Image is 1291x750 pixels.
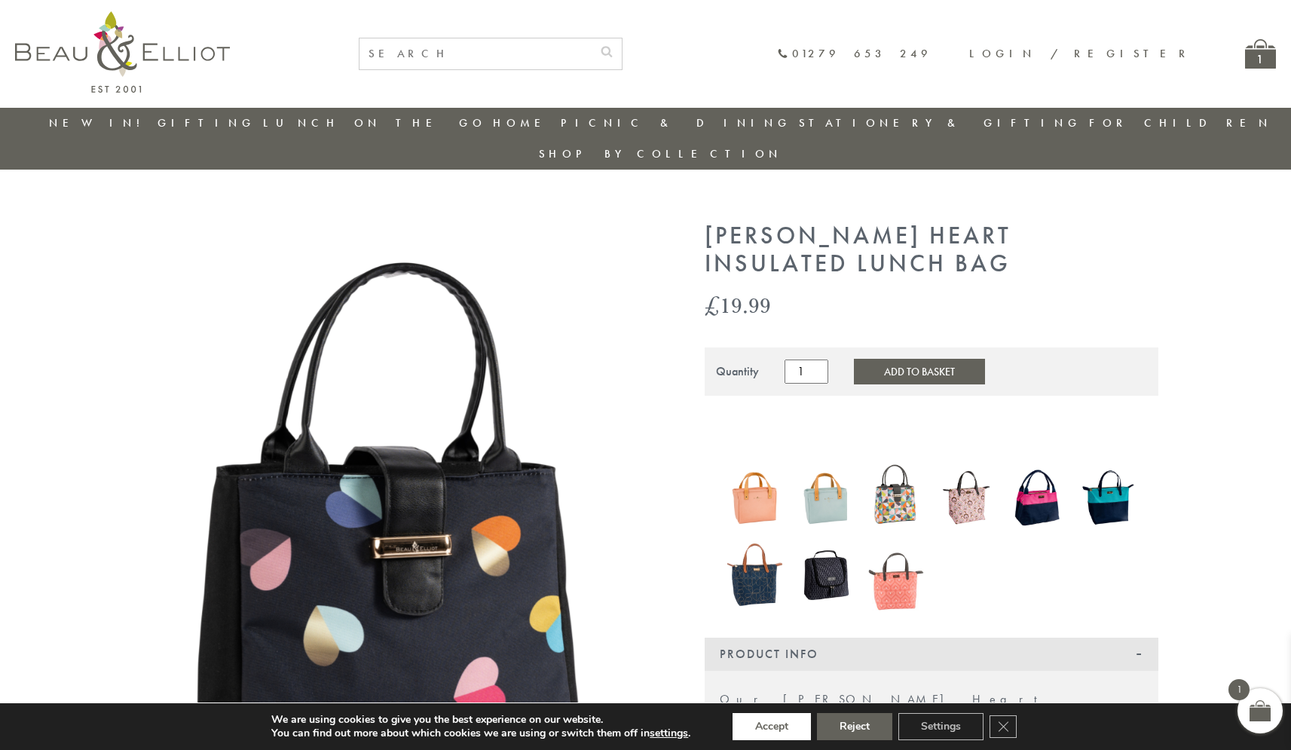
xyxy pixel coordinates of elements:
p: We are using cookies to give you the best experience on our website. [271,713,690,727]
p: You can find out more about which cookies we are using or switch them off in . [271,727,690,740]
a: Lexington lunch bag blush [727,461,783,538]
a: 1 [1245,39,1276,69]
a: Manhattan Larger Lunch Bag [797,539,853,614]
img: Lexington lunch bag blush [727,461,783,534]
a: 01279 653 249 [777,47,932,60]
span: 1 [1228,679,1250,700]
a: Gifting [158,115,255,130]
a: Insulated 7L Luxury Lunch Bag [868,539,924,614]
a: Colour Block Insulated Lunch Bag [1009,461,1065,537]
img: Insulated 7L Luxury Lunch Bag [868,539,924,611]
bdi: 19.99 [705,289,771,320]
button: Add to Basket [854,359,985,384]
a: New in! [49,115,150,130]
img: Carnaby Bloom Insulated Lunch Handbag [868,461,924,534]
a: Login / Register [969,46,1192,61]
img: Colour Block Luxury Insulated Lunch Bag [1080,461,1136,534]
button: Reject [817,713,892,740]
div: Quantity [716,365,759,378]
div: Product Info [705,638,1158,671]
iframe: Secure express checkout frame [932,405,1161,441]
a: Stationery & Gifting [799,115,1081,130]
a: For Children [1089,115,1272,130]
img: Lexington lunch bag eau de nil [797,461,853,534]
img: logo [15,11,230,93]
img: Manhattan Larger Lunch Bag [797,539,853,611]
button: Close GDPR Cookie Banner [990,715,1017,738]
a: Picnic & Dining [561,115,791,130]
a: Lunch On The Go [263,115,486,130]
iframe: Secure express checkout frame [702,405,931,441]
button: Settings [898,713,984,740]
a: Colour Block Luxury Insulated Lunch Bag [1080,461,1136,537]
img: Navy 7L Luxury Insulated Lunch Bag [727,537,783,611]
span: £ [705,289,720,320]
button: Accept [733,713,811,740]
input: Product quantity [785,360,828,384]
img: Colour Block Insulated Lunch Bag [1009,461,1065,534]
button: settings [650,727,688,740]
a: Boho Luxury Insulated Lunch Bag [939,461,995,537]
a: Carnaby Bloom Insulated Lunch Handbag [868,461,924,537]
img: Boho Luxury Insulated Lunch Bag [939,461,995,534]
a: Navy 7L Luxury Insulated Lunch Bag [727,537,783,615]
a: Shop by collection [539,146,782,161]
input: SEARCH [359,38,592,69]
a: Home [493,115,553,130]
a: Lexington lunch bag eau de nil [797,461,853,538]
h1: [PERSON_NAME] Heart Insulated Lunch Bag [705,222,1158,278]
